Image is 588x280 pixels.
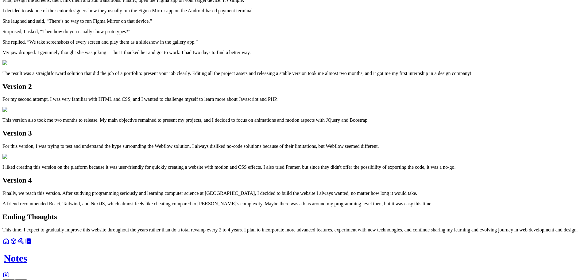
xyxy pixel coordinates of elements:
[2,97,586,102] p: For my second attempt, I was very familiar with HTML and CSS, and I wanted to challenge myself to...
[2,18,586,24] p: She laughed and said, “There’s no way to run Figma Mirror on that device.”
[2,164,586,170] p: I liked creating this version on the platform because it was user-friendly for quickly creating a...
[2,154,20,160] img: Image
[2,39,586,45] p: She replied, “We take screenshots of every screen and play them as a slideshow in the gallery app.”
[2,82,586,91] h2: Version 2
[2,117,586,123] p: This version also took me two months to release. My main objective remained to present my project...
[2,176,586,184] h2: Version 4
[2,191,586,196] p: Finally, we reach this version. After studying programming seriously and learning computer scienc...
[2,201,586,207] p: A friend recommended React, Tailwind, and NextJS, which almost feels like cheating compared to [P...
[2,50,586,55] p: My jaw dropped. I genuinely thought she was joking — but I thanked her and got to work. I had two...
[2,107,20,112] img: Image
[2,144,586,149] p: For this version, I was trying to test and understand the hype surrounding the Webflow solution. ...
[2,60,20,66] img: Image
[2,213,586,221] h2: Ending Thoughts
[2,8,586,14] p: I decided to ask one of the senior designers how they usually run the Figma Mirror app on the And...
[2,29,586,34] p: Surprised, I asked, “Then how do you usually show prototypes?”
[2,71,586,76] p: The result was a straightforward solution that did the job of a portfolio: present your job clear...
[4,253,586,264] h1: Notes
[2,129,586,137] h2: Version 3
[2,227,586,233] p: This time, I expect to gradually improve this website throughout the years rather than do a total...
